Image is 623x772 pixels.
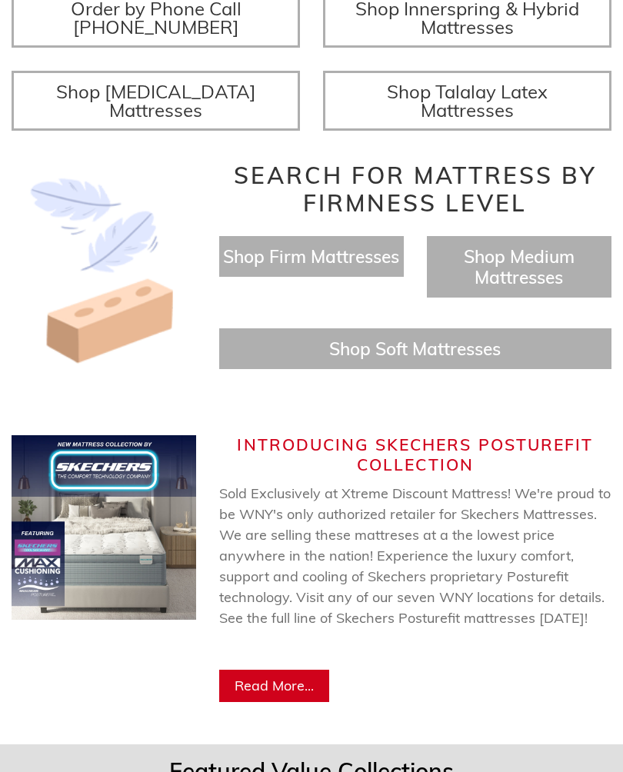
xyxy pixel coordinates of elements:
[329,338,501,360] a: Shop Soft Mattresses
[235,677,314,694] span: Read More...
[219,670,329,702] a: Read More...
[237,434,593,474] span: Introducing Skechers Posturefit Collection
[12,71,300,131] a: Shop [MEDICAL_DATA] Mattresses
[387,80,548,121] span: Shop Talalay Latex Mattresses
[323,71,611,131] a: Shop Talalay Latex Mattresses
[12,435,196,620] img: Skechers Web Banner (750 x 750 px) (2).jpg__PID:de10003e-3404-460f-8276-e05f03caa093
[219,484,611,668] span: Sold Exclusively at Xtreme Discount Mattress! We're proud to be WNY's only authorized retailer fo...
[12,161,196,382] img: Image-of-brick- and-feather-representing-firm-and-soft-feel
[234,161,597,218] span: Search for Mattress by Firmness Level
[56,80,256,121] span: Shop [MEDICAL_DATA] Mattresses
[464,245,575,288] a: Shop Medium Mattresses
[223,245,399,268] a: Shop Firm Mattresses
